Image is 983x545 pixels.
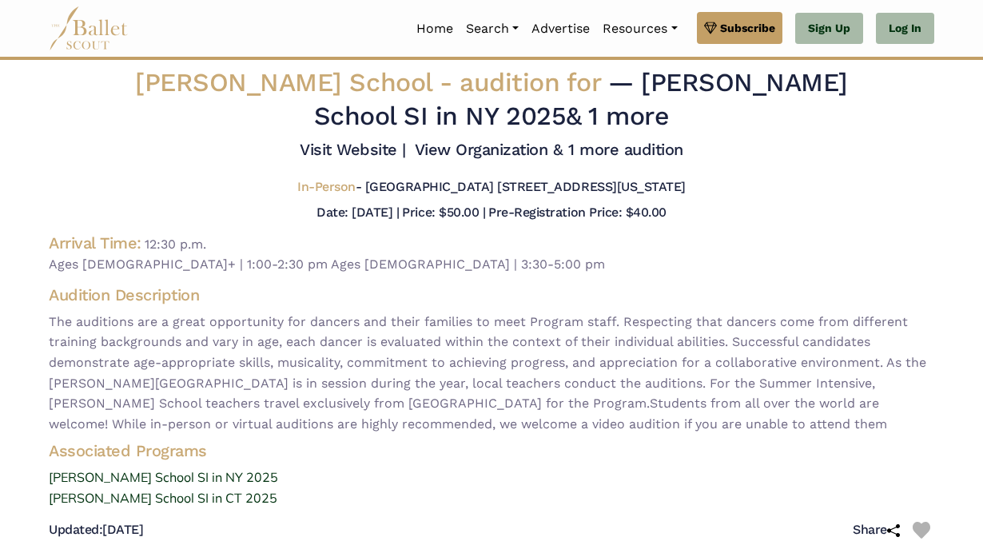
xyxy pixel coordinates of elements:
h5: Price: $50.00 | [402,205,485,220]
span: The auditions are a great opportunity for dancers and their families to meet Program staff. Respe... [49,312,934,435]
a: Visit Website | [300,140,406,159]
span: — [PERSON_NAME] School SI in NY 2025 [314,67,848,131]
span: In-Person [297,179,356,194]
a: & 1 more [566,101,669,131]
h5: [DATE] [49,522,143,539]
a: Advertise [525,12,596,46]
a: Sign Up [795,13,863,45]
h5: Share [853,522,900,539]
span: Updated: [49,522,102,537]
h5: Date: [DATE] | [316,205,399,220]
span: 12:30 p.m. [145,237,206,252]
span: Ages [DEMOGRAPHIC_DATA]+ | 1:00-2:30 pm Ages [DEMOGRAPHIC_DATA] | 3:30-5:00 pm [49,254,934,275]
a: [PERSON_NAME] School SI in CT 2025 [36,488,947,509]
h4: Arrival Time: [49,233,141,253]
a: Log In [876,13,934,45]
a: Subscribe [697,12,782,44]
h5: - [GEOGRAPHIC_DATA] [STREET_ADDRESS][US_STATE] [297,179,686,196]
a: [PERSON_NAME] School SI in NY 2025 [36,467,947,488]
h4: Associated Programs [36,440,947,461]
span: Subscribe [720,19,775,37]
span: audition for [460,67,600,97]
a: Search [460,12,525,46]
h4: Audition Description [49,284,934,305]
span: [PERSON_NAME] School - [135,67,608,97]
h5: Pre-Registration Price: $40.00 [488,205,667,220]
a: Resources [596,12,683,46]
a: View Organization & 1 more audition [415,140,683,159]
img: gem.svg [704,19,717,37]
a: Home [410,12,460,46]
